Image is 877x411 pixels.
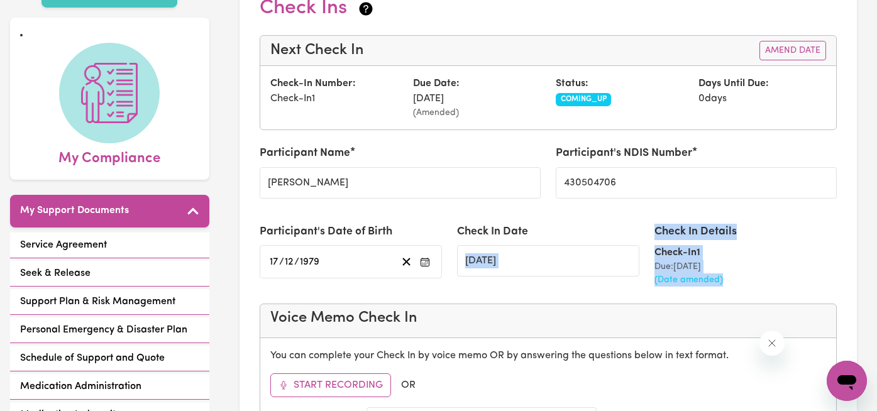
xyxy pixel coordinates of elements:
strong: Days Until Due: [698,79,769,89]
h5: My Support Documents [20,205,129,217]
span: COMING_UP [556,93,612,106]
span: OR [401,378,416,393]
span: Medication Administration [20,379,141,394]
p: You can complete your Check In by voice memo OR by answering the questions below in text format. [270,348,826,363]
label: Check In Details [654,224,737,240]
button: My Support Documents [10,195,209,227]
span: Support Plan & Risk Management [20,294,175,309]
iframe: Close message [759,331,785,356]
small: (Amended) [413,106,541,119]
span: Personal Emergency & Disaster Plan [20,322,187,337]
a: Seek & Release [10,261,209,287]
strong: Status: [556,79,588,89]
div: (Date amended) [654,273,837,287]
strong: Due Date: [413,79,460,89]
button: Start Recording [270,373,391,397]
div: [DATE] [405,76,548,119]
span: Schedule of Support and Quote [20,351,165,366]
h4: Next Check In [270,41,364,60]
div: Check-In 1 [263,76,405,119]
div: 0 days [691,76,834,119]
a: Personal Emergency & Disaster Plan [10,317,209,343]
a: Schedule of Support and Quote [10,346,209,371]
label: Participant's Date of Birth [260,224,392,240]
strong: Check-In 1 [654,248,700,258]
span: Need any help? [8,9,76,19]
h4: Voice Memo Check In [270,309,826,327]
label: Participant's NDIS Number [556,145,692,162]
a: My Compliance [20,43,199,170]
span: / [294,256,299,268]
input: -- [269,253,279,270]
a: Service Agreement [10,233,209,258]
iframe: Button to launch messaging window [827,361,867,401]
a: Support Plan & Risk Management [10,289,209,315]
div: Due: [DATE] [654,260,837,273]
span: Service Agreement [20,238,107,253]
label: Participant Name [260,145,350,162]
input: ---- [299,253,321,270]
span: / [279,256,284,268]
a: Medication Administration [10,374,209,400]
span: My Compliance [58,143,160,170]
button: Amend Date [759,41,826,60]
span: Seek & Release [20,266,91,281]
input: -- [284,253,294,270]
label: Check In Date [457,224,528,240]
strong: Check-In Number: [270,79,356,89]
